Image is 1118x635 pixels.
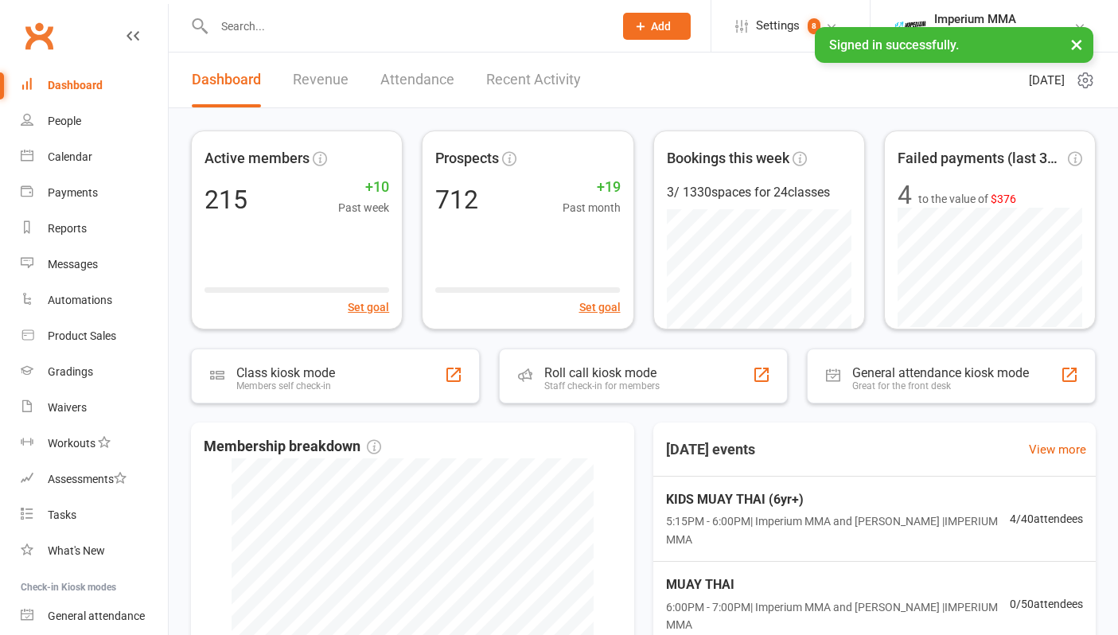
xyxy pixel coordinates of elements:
span: 6:00PM - 7:00PM | Imperium MMA and [PERSON_NAME] | IMPERIUM MMA [666,598,1011,634]
div: Members self check-in [236,380,335,392]
a: Dashboard [21,68,168,103]
div: 215 [205,187,247,212]
span: Past week [338,199,389,216]
span: Add [651,20,671,33]
span: Active members [205,147,310,170]
span: [DATE] [1029,71,1065,90]
div: Great for the front desk [852,380,1029,392]
span: Failed payments (last 30d) [898,147,1065,170]
span: $376 [991,193,1016,205]
div: Imperium MMA [934,12,1073,26]
div: 4 [898,182,912,208]
a: Clubworx [19,16,59,56]
div: Product Sales [48,329,116,342]
span: MUAY THAI [666,575,1011,595]
span: Settings [756,8,800,44]
a: Messages [21,247,168,282]
div: Reports [48,222,87,235]
div: Payments [48,186,98,199]
a: People [21,103,168,139]
span: Bookings this week [667,147,789,170]
img: thumb_image1639376871.png [894,10,926,42]
span: 0 / 50 attendees [1010,595,1083,613]
a: Revenue [293,53,349,107]
a: Reports [21,211,168,247]
span: 5:15PM - 6:00PM | Imperium MMA and [PERSON_NAME] | IMPERIUM MMA [666,512,1011,548]
div: Calendar [48,150,92,163]
div: Messages [48,258,98,271]
a: Automations [21,282,168,318]
div: Tasks [48,508,76,521]
span: Past month [563,199,621,216]
div: Roll call kiosk mode [544,365,660,380]
div: General attendance [48,610,145,622]
span: +19 [563,176,621,199]
div: 712 [435,187,478,212]
div: Workouts [48,437,95,450]
button: Set goal [348,298,389,316]
div: Dashboard [48,79,103,92]
a: General attendance kiosk mode [21,598,168,634]
div: Class kiosk mode [236,365,335,380]
a: Calendar [21,139,168,175]
div: What's New [48,544,105,557]
a: Waivers [21,390,168,426]
div: Gradings [48,365,93,378]
span: +10 [338,176,389,199]
span: Prospects [435,147,499,170]
a: Gradings [21,354,168,390]
span: to the value of [918,190,1016,208]
button: Set goal [579,298,621,316]
span: Signed in successfully. [829,37,959,53]
a: View more [1029,440,1086,459]
span: KIDS MUAY THAI (6yr+) [666,489,1011,510]
div: People [48,115,81,127]
a: Tasks [21,497,168,533]
a: Workouts [21,426,168,462]
span: 4 / 40 attendees [1010,510,1083,528]
a: Attendance [380,53,454,107]
span: 8 [808,18,820,34]
a: Dashboard [192,53,261,107]
a: Recent Activity [486,53,581,107]
h3: [DATE] events [653,435,768,464]
div: Assessments [48,473,127,485]
div: Staff check-in for members [544,380,660,392]
div: Automations [48,294,112,306]
span: Membership breakdown [204,435,381,458]
input: Search... [209,15,602,37]
a: Product Sales [21,318,168,354]
button: × [1062,27,1091,61]
a: What's New [21,533,168,569]
a: Assessments [21,462,168,497]
div: Waivers [48,401,87,414]
div: General attendance kiosk mode [852,365,1029,380]
div: 3 / 1330 spaces for 24 classes [667,182,851,203]
a: Payments [21,175,168,211]
div: Imperium Mixed Martial Arts [934,26,1073,41]
button: Add [623,13,691,40]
